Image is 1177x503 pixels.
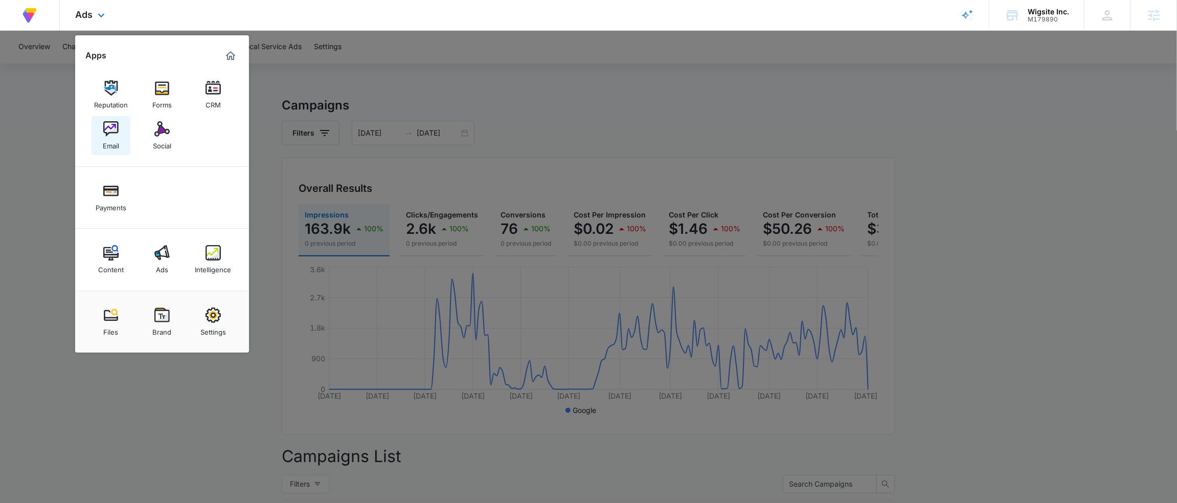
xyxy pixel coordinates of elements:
a: Ads [143,240,182,279]
a: Intelligence [194,240,233,279]
div: account name [1028,8,1069,16]
a: Marketing 360® Dashboard [222,48,239,64]
img: logo_orange.svg [16,16,25,25]
div: Settings [200,323,226,336]
div: v 4.0.25 [29,16,50,25]
div: Forms [152,96,172,109]
a: Content [92,240,130,279]
div: account id [1028,16,1069,23]
div: Keywords by Traffic [113,60,172,67]
img: Volusion [20,6,39,25]
div: Content [98,260,124,274]
a: Files [92,302,130,341]
img: website_grey.svg [16,27,25,35]
a: Social [143,116,182,155]
a: Forms [143,75,182,114]
div: Domain: [DOMAIN_NAME] [27,27,112,35]
div: Files [104,323,119,336]
a: Settings [194,302,233,341]
div: Brand [153,323,172,336]
a: Payments [92,178,130,217]
div: Payments [96,199,126,212]
a: Brand [143,302,182,341]
div: Ads [156,260,168,274]
div: Intelligence [195,260,232,274]
img: tab_keywords_by_traffic_grey.svg [102,59,110,68]
h2: Apps [85,51,106,60]
img: tab_domain_overview_orange.svg [28,59,36,68]
div: Domain Overview [39,60,92,67]
div: CRM [206,96,221,109]
div: Social [153,137,171,150]
a: CRM [194,75,233,114]
a: Email [92,116,130,155]
div: Email [103,137,119,150]
a: Reputation [92,75,130,114]
span: Ads [75,9,93,20]
div: Reputation [94,96,128,109]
